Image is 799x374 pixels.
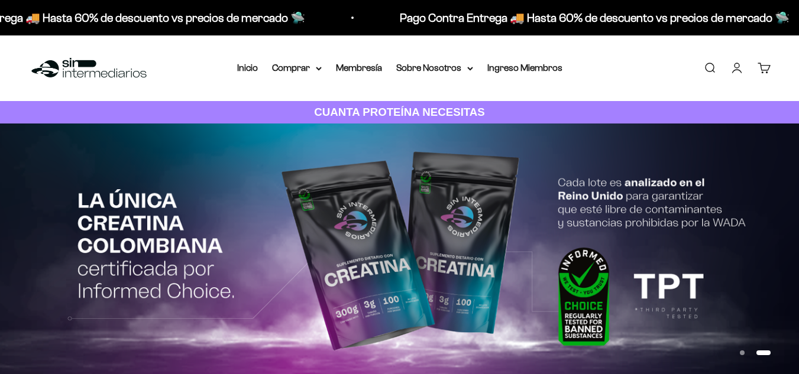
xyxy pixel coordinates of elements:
summary: Comprar [272,60,322,76]
a: Membresía [336,63,382,73]
strong: CUANTA PROTEÍNA NECESITAS [314,106,485,118]
a: Inicio [237,63,258,73]
a: Ingreso Miembros [487,63,562,73]
summary: Sobre Nosotros [396,60,473,76]
p: Pago Contra Entrega 🚚 Hasta 60% de descuento vs precios de mercado 🛸 [390,8,780,27]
